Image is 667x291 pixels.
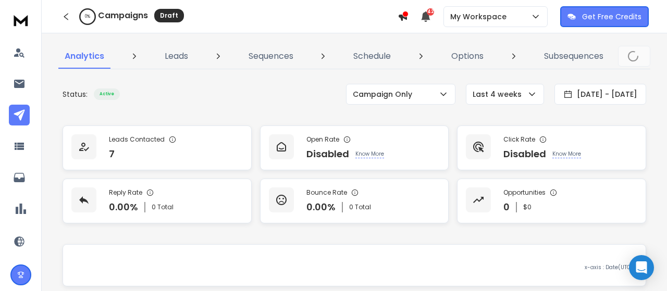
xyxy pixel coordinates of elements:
[457,125,646,170] a: Click RateDisabledKnow More
[347,44,397,69] a: Schedule
[242,44,300,69] a: Sequences
[85,14,90,20] p: 0 %
[158,44,194,69] a: Leads
[63,125,252,170] a: Leads Contacted7
[582,11,641,22] p: Get Free Credits
[353,50,391,62] p: Schedule
[427,8,434,16] span: 42
[94,88,120,100] div: Active
[629,255,654,280] div: Open Intercom Messenger
[109,200,138,214] p: 0.00 %
[98,9,148,22] h1: Campaigns
[260,179,449,223] a: Bounce Rate0.00%0 Total
[306,200,336,214] p: 0.00 %
[544,50,603,62] p: Subsequences
[552,150,581,158] p: Know More
[152,203,174,211] p: 0 Total
[503,147,546,161] p: Disabled
[554,84,646,105] button: [DATE] - [DATE]
[503,135,535,144] p: Click Rate
[560,6,649,27] button: Get Free Credits
[10,10,31,30] img: logo
[65,50,104,62] p: Analytics
[306,147,349,161] p: Disabled
[71,263,637,271] p: x-axis : Date(UTC)
[260,125,449,170] a: Open RateDisabledKnow More
[457,179,646,223] a: Opportunities0$0
[538,44,610,69] a: Subsequences
[165,50,188,62] p: Leads
[306,135,339,144] p: Open Rate
[503,188,546,197] p: Opportunities
[109,147,115,161] p: 7
[445,44,490,69] a: Options
[523,203,532,211] p: $ 0
[503,200,510,214] p: 0
[58,44,110,69] a: Analytics
[109,135,165,144] p: Leads Contacted
[473,89,526,99] p: Last 4 weeks
[349,203,371,211] p: 0 Total
[63,179,252,223] a: Reply Rate0.00%0 Total
[154,9,184,22] div: Draft
[451,50,484,62] p: Options
[355,150,384,158] p: Know More
[306,188,347,197] p: Bounce Rate
[249,50,293,62] p: Sequences
[353,89,416,99] p: Campaign Only
[109,188,142,197] p: Reply Rate
[450,11,511,22] p: My Workspace
[63,89,88,99] p: Status:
